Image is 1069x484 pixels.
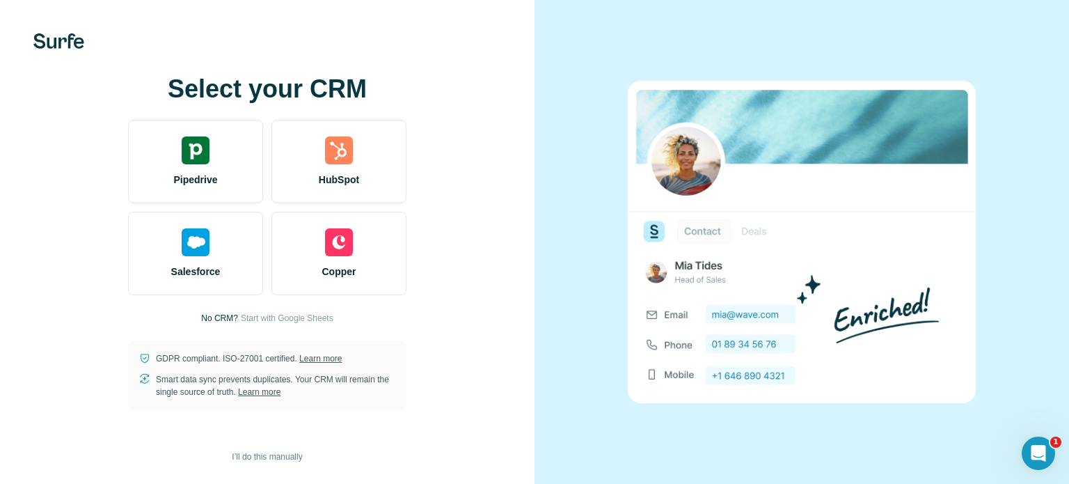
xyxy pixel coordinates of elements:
p: No CRM? [201,312,238,325]
h1: Select your CRM [128,75,406,103]
span: HubSpot [319,173,359,187]
span: Pipedrive [173,173,217,187]
span: Copper [322,265,356,279]
a: Learn more [299,354,342,364]
span: I’ll do this manually [232,451,302,463]
p: GDPR compliant. ISO-27001 certified. [156,352,342,365]
img: Surfe's logo [33,33,84,49]
span: Salesforce [171,265,221,279]
img: pipedrive's logo [182,136,209,164]
img: salesforce's logo [182,228,209,256]
img: hubspot's logo [325,136,353,164]
p: Smart data sync prevents duplicates. Your CRM will remain the single source of truth. [156,373,395,398]
iframe: Intercom live chat [1022,437,1055,470]
img: none image [628,81,976,403]
button: Start with Google Sheets [241,312,333,325]
span: 1 [1050,437,1061,448]
button: I’ll do this manually [222,446,312,467]
a: Learn more [238,387,280,397]
img: copper's logo [325,228,353,256]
